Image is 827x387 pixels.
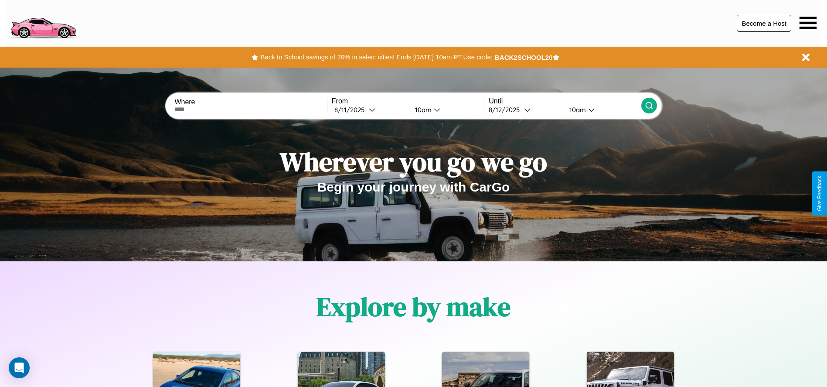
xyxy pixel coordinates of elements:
[174,98,327,106] label: Where
[489,97,641,105] label: Until
[332,97,484,105] label: From
[562,105,641,114] button: 10am
[9,357,30,378] div: Open Intercom Messenger
[332,105,408,114] button: 8/11/2025
[565,106,588,114] div: 10am
[817,176,823,211] div: Give Feedback
[495,54,553,61] b: BACK2SCHOOL20
[7,4,80,41] img: logo
[411,106,434,114] div: 10am
[489,106,524,114] div: 8 / 12 / 2025
[258,51,494,63] button: Back to School savings of 20% in select cities! Ends [DATE] 10am PT.Use code:
[334,106,369,114] div: 8 / 11 / 2025
[317,289,510,325] h1: Explore by make
[737,15,791,32] button: Become a Host
[408,105,484,114] button: 10am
